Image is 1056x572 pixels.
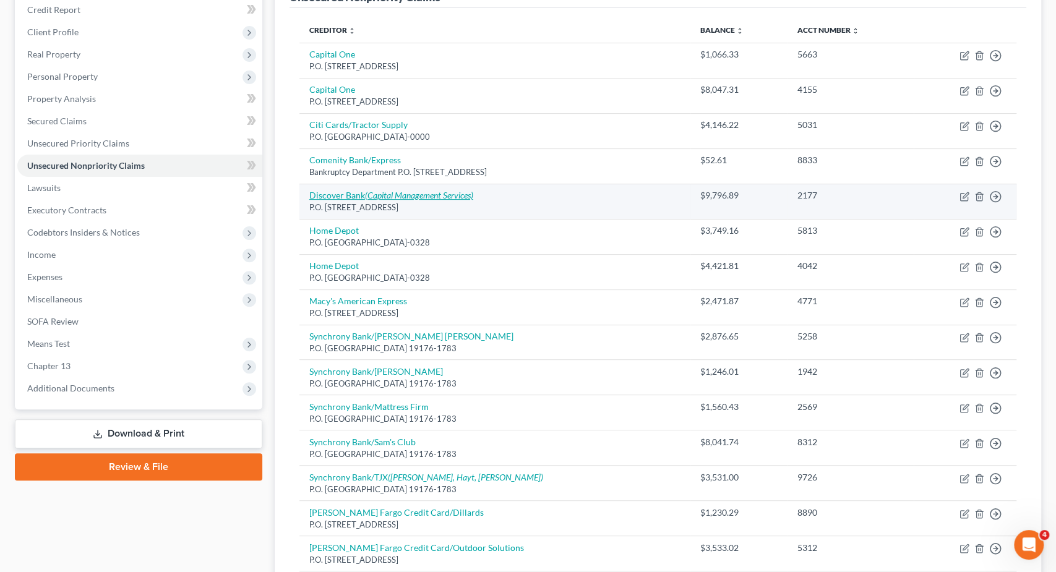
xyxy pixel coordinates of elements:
[309,119,408,130] a: Citi Cards/Tractor Supply
[27,205,106,215] span: Executory Contracts
[309,472,543,482] a: Synchrony Bank/TJX([PERSON_NAME], Hayt, [PERSON_NAME])
[700,189,778,202] div: $9,796.89
[797,506,903,519] div: 8890
[797,542,903,554] div: 5312
[309,49,355,59] a: Capital One
[1014,530,1044,560] iframe: Intercom live chat
[17,132,262,155] a: Unsecured Priority Claims
[797,436,903,448] div: 8312
[309,401,429,412] a: Synchrony Bank/Mattress Firm
[27,271,62,282] span: Expenses
[15,419,262,448] a: Download & Print
[309,225,359,236] a: Home Depot
[27,160,145,171] span: Unsecured Nonpriority Claims
[27,249,56,260] span: Income
[309,343,680,354] div: P.O. [GEOGRAPHIC_DATA] 19176-1783
[700,48,778,61] div: $1,066.33
[27,116,87,126] span: Secured Claims
[309,131,680,143] div: P.O. [GEOGRAPHIC_DATA]-0000
[309,331,513,341] a: Synchrony Bank/[PERSON_NAME] [PERSON_NAME]
[309,413,680,425] div: P.O. [GEOGRAPHIC_DATA] 19176-1783
[17,177,262,199] a: Lawsuits
[27,138,129,148] span: Unsecured Priority Claims
[797,295,903,307] div: 4771
[27,383,114,393] span: Additional Documents
[309,378,680,390] div: P.O. [GEOGRAPHIC_DATA] 19176-1783
[700,83,778,96] div: $8,047.31
[27,93,96,104] span: Property Analysis
[365,190,473,200] i: (Capital Management Services)
[309,554,680,566] div: P.O. [STREET_ADDRESS]
[700,506,778,519] div: $1,230.29
[700,260,778,272] div: $4,421.81
[736,27,744,35] i: unfold_more
[309,260,359,271] a: Home Depot
[27,316,79,327] span: SOFA Review
[309,61,680,72] div: P.O. [STREET_ADDRESS]
[309,25,356,35] a: Creditor unfold_more
[309,155,401,165] a: Comenity Bank/Express
[309,437,416,447] a: Synchrony Bank/Sam's Club
[700,401,778,413] div: $1,560.43
[700,365,778,378] div: $1,246.01
[1039,530,1049,540] span: 4
[17,310,262,333] a: SOFA Review
[309,448,680,460] div: P.O. [GEOGRAPHIC_DATA] 19176-1783
[797,260,903,272] div: 4042
[797,330,903,343] div: 5258
[309,507,484,518] a: [PERSON_NAME] Fargo Credit Card/Dillards
[700,542,778,554] div: $3,533.02
[309,366,443,377] a: Synchrony Bank/[PERSON_NAME]
[27,71,98,82] span: Personal Property
[309,484,680,495] div: P.O. [GEOGRAPHIC_DATA] 19176-1783
[309,166,680,178] div: Bankruptcy Department P.O. [STREET_ADDRESS]
[309,542,524,553] a: [PERSON_NAME] Fargo Credit Card/Outdoor Solutions
[27,294,82,304] span: Miscellaneous
[797,83,903,96] div: 4155
[797,154,903,166] div: 8833
[309,96,680,108] div: P.O. [STREET_ADDRESS]
[27,182,61,193] span: Lawsuits
[309,272,680,284] div: P.O. [GEOGRAPHIC_DATA]-0328
[700,436,778,448] div: $8,041.74
[797,48,903,61] div: 5663
[309,296,407,306] a: Macy's American Express
[309,519,680,531] div: P.O. [STREET_ADDRESS]
[27,338,70,349] span: Means Test
[27,361,71,371] span: Chapter 13
[17,199,262,221] a: Executory Contracts
[852,27,859,35] i: unfold_more
[17,155,262,177] a: Unsecured Nonpriority Claims
[309,237,680,249] div: P.O. [GEOGRAPHIC_DATA]-0328
[797,189,903,202] div: 2177
[17,88,262,110] a: Property Analysis
[700,224,778,237] div: $3,749.16
[27,49,80,59] span: Real Property
[15,453,262,480] a: Review & File
[388,472,543,482] i: ([PERSON_NAME], Hayt, [PERSON_NAME])
[797,365,903,378] div: 1942
[309,202,680,213] div: P.O. [STREET_ADDRESS]
[797,471,903,484] div: 9726
[700,471,778,484] div: $3,531.00
[797,224,903,237] div: 5813
[27,227,140,237] span: Codebtors Insiders & Notices
[797,25,859,35] a: Acct Number unfold_more
[700,295,778,307] div: $2,471.87
[27,27,79,37] span: Client Profile
[797,119,903,131] div: 5031
[797,401,903,413] div: 2569
[17,110,262,132] a: Secured Claims
[700,330,778,343] div: $2,876.65
[700,25,744,35] a: Balance unfold_more
[700,119,778,131] div: $4,146.22
[309,84,355,95] a: Capital One
[348,27,356,35] i: unfold_more
[309,307,680,319] div: P.O. [STREET_ADDRESS]
[27,4,80,15] span: Credit Report
[309,190,473,200] a: Discover Bank(Capital Management Services)
[700,154,778,166] div: $52.61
